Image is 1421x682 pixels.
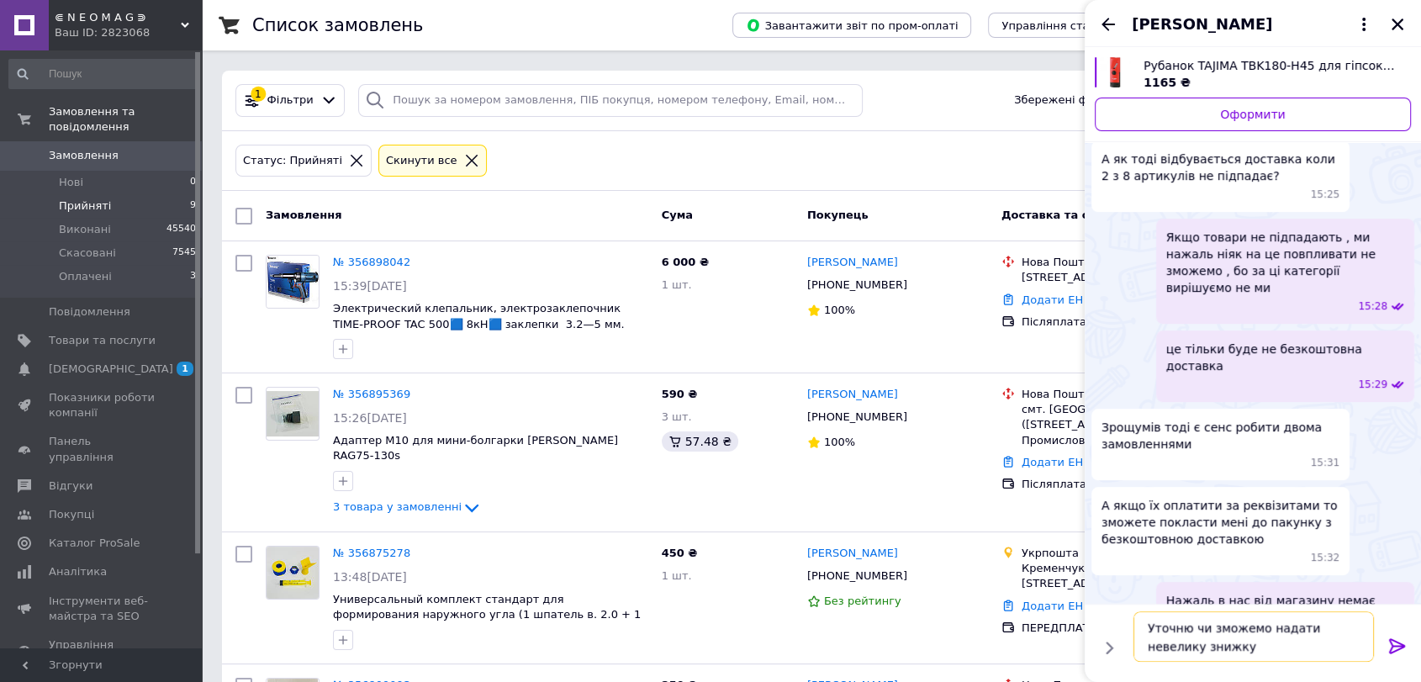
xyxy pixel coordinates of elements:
span: 15:28 12.08.2025 [1358,299,1387,314]
span: 3 шт. [662,410,692,423]
span: Інструменти веб-майстра та SEO [49,594,156,624]
span: Управління сайтом [49,637,156,668]
a: [PERSON_NAME] [807,387,898,403]
span: Замовлення та повідомлення [49,104,202,135]
span: Виконані [59,222,111,237]
span: 100% [824,436,855,448]
span: ⋐ N E O M A G ⋑ [55,10,181,25]
span: [DEMOGRAPHIC_DATA] [49,362,173,377]
span: Замовлення [49,148,119,163]
span: 1 шт. [662,278,692,291]
div: Статус: Прийняті [240,152,346,170]
div: смт. [GEOGRAPHIC_DATA] ([STREET_ADDRESS]: вул. Промислова, 11 [1022,402,1221,448]
span: Оплачені [59,269,112,284]
div: 57.48 ₴ [662,431,738,452]
span: 100% [824,304,855,316]
span: Зрощумів тоді є сенс робити двома замовленнями [1101,419,1339,452]
textarea: Уточню чи зможемо надати невелику знижку [1133,611,1374,662]
div: Нова Пошта [1022,387,1221,402]
a: Оформити [1095,98,1411,131]
div: Нова Пошта [1022,255,1221,270]
span: Товари та послуги [49,333,156,348]
span: Аналітика [49,564,107,579]
span: 3 товара у замовленні [333,501,462,514]
h1: Список замовлень [252,15,423,35]
button: Назад [1098,14,1118,34]
div: [STREET_ADDRESS]: вул. Дрозда, 7 [1022,270,1221,285]
span: це тільки буде не безкоштовна доставка [1166,341,1404,374]
a: Адаптер M10 для мини-болгарки [PERSON_NAME] RAG75-130s [333,434,618,463]
span: Покупець [807,209,869,221]
span: Покупці [49,507,94,522]
span: Якщо товари не підпадають , ми нажаль ніяк на це повпливати не зможемо , бо за ці категорії виріш... [1166,229,1404,296]
span: Замовлення [266,209,341,221]
span: [PERSON_NAME] [1132,13,1272,35]
img: Фото товару [267,391,319,436]
span: Доставка та оплата [1001,209,1126,221]
span: Без рейтингу [824,595,901,607]
span: 3 [190,269,196,284]
span: 450 ₴ [662,547,698,559]
span: 15:32 12.08.2025 [1311,551,1340,565]
span: А як тоді відбувається доставка коли 2 з 8 артикулів не підпадає? [1101,151,1339,184]
a: Универсальный комплект стандарт для формирования наружного угла (1 шпатель в. 2.0 + 1 шприц+ держ... [333,593,641,637]
span: 1165 ₴ [1144,76,1191,89]
span: 45540 [166,222,196,237]
input: Пошук [8,59,198,89]
a: Фото товару [266,255,320,309]
span: Показники роботи компанії [49,390,156,420]
span: Фільтри [267,93,314,108]
a: Додати ЕН [1022,293,1083,306]
a: Додати ЕН [1022,456,1083,468]
span: Управління статусами [1001,19,1130,32]
button: Завантажити звіт по пром-оплаті [732,13,971,38]
a: Фото товару [266,387,320,441]
span: Нажаль в нас від магазину немає безкоштовное доставки [1166,592,1404,626]
span: Повідомлення [49,304,130,320]
span: Рубанок TAJIMA TBK180-H45 для гіпсокартону з лезом 18 мм під кутом нахилу 45° [1144,57,1397,74]
span: Завантажити звіт по пром-оплаті [746,18,958,33]
img: Фото товару [267,256,319,308]
a: Переглянути товар [1095,57,1411,91]
div: Післяплата [1022,477,1221,492]
span: Відгуки [49,478,92,494]
span: Панель управління [49,434,156,464]
span: 1 [177,362,193,376]
span: 0 [190,175,196,190]
span: 15:31 12.08.2025 [1311,456,1340,470]
a: [PERSON_NAME] [807,546,898,562]
span: А якщо їх оплатити за реквізитами то зможете покласти мені до пакунку з безкоштовною доставкою [1101,497,1339,547]
div: Післяплата [1022,315,1221,330]
span: Каталог ProSale [49,536,140,551]
a: [PERSON_NAME] [807,255,898,271]
div: ПЕРЕДПЛАТА УКРПОШТА [1022,621,1221,636]
a: № 356875278 [333,547,410,559]
span: 590 ₴ [662,388,698,400]
span: 15:39[DATE] [333,279,407,293]
div: [PHONE_NUMBER] [804,274,911,296]
a: Фото товару [266,546,320,600]
span: 1 шт. [662,569,692,582]
span: 7545 [172,246,196,261]
span: 15:29 12.08.2025 [1358,378,1387,392]
button: [PERSON_NAME] [1132,13,1374,35]
span: Cума [662,209,693,221]
span: 15:25 12.08.2025 [1311,188,1340,202]
span: Збережені фільтри: [1014,93,1128,108]
span: 9 [190,198,196,214]
a: 3 товара у замовленні [333,500,482,513]
span: Прийняті [59,198,111,214]
a: № 356898042 [333,256,410,268]
span: 15:26[DATE] [333,411,407,425]
a: № 356895369 [333,388,410,400]
img: 6696779452_w700_h500_rubanok-tajima-tbk180-h45.jpg [1100,57,1129,87]
div: Кременчук, 39631, вул. [STREET_ADDRESS] [1022,561,1221,591]
button: Показати кнопки [1098,637,1120,658]
button: Закрити [1387,14,1408,34]
div: [PHONE_NUMBER] [804,565,911,587]
a: Электрический клепальник, электрозаклепочник TIME-PROOF TAC 500🟦 8кН🟦 заклепки 3.2—5 мм. [333,302,625,330]
input: Пошук за номером замовлення, ПІБ покупця, номером телефону, Email, номером накладної [358,84,863,117]
div: Укрпошта [1022,546,1221,561]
